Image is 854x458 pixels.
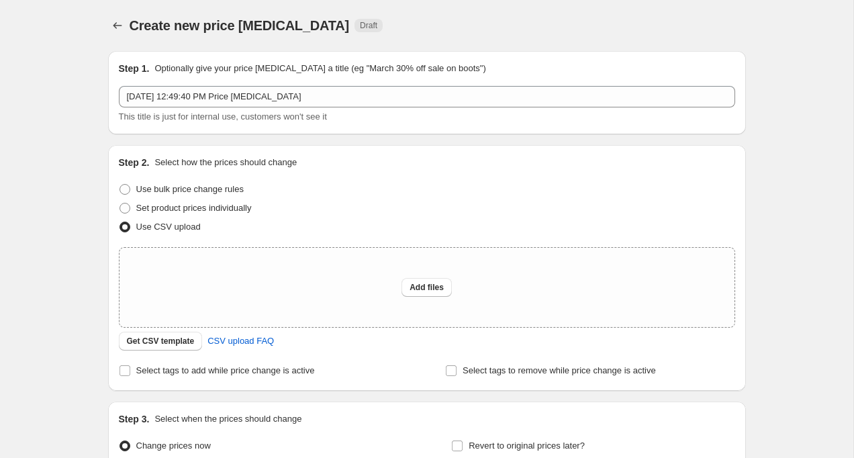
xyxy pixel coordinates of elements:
[119,86,735,107] input: 30% off holiday sale
[119,156,150,169] h2: Step 2.
[154,62,485,75] p: Optionally give your price [MEDICAL_DATA] a title (eg "March 30% off sale on boots")
[127,336,195,347] span: Get CSV template
[136,203,252,213] span: Set product prices individually
[136,365,315,375] span: Select tags to add while price change is active
[136,441,211,451] span: Change prices now
[207,334,274,348] span: CSV upload FAQ
[130,18,350,33] span: Create new price [MEDICAL_DATA]
[410,282,444,293] span: Add files
[136,184,244,194] span: Use bulk price change rules
[360,20,377,31] span: Draft
[199,330,282,352] a: CSV upload FAQ
[136,222,201,232] span: Use CSV upload
[154,156,297,169] p: Select how the prices should change
[119,111,327,122] span: This title is just for internal use, customers won't see it
[154,412,301,426] p: Select when the prices should change
[401,278,452,297] button: Add files
[119,62,150,75] h2: Step 1.
[108,16,127,35] button: Price change jobs
[463,365,656,375] span: Select tags to remove while price change is active
[119,412,150,426] h2: Step 3.
[469,441,585,451] span: Revert to original prices later?
[119,332,203,351] button: Get CSV template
